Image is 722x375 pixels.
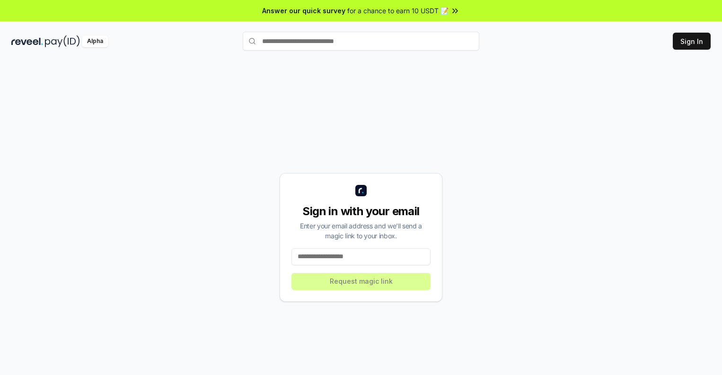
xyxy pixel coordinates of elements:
[291,221,431,241] div: Enter your email address and we’ll send a magic link to your inbox.
[355,185,367,196] img: logo_small
[673,33,711,50] button: Sign In
[262,6,345,16] span: Answer our quick survey
[82,35,108,47] div: Alpha
[45,35,80,47] img: pay_id
[11,35,43,47] img: reveel_dark
[347,6,449,16] span: for a chance to earn 10 USDT 📝
[291,204,431,219] div: Sign in with your email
